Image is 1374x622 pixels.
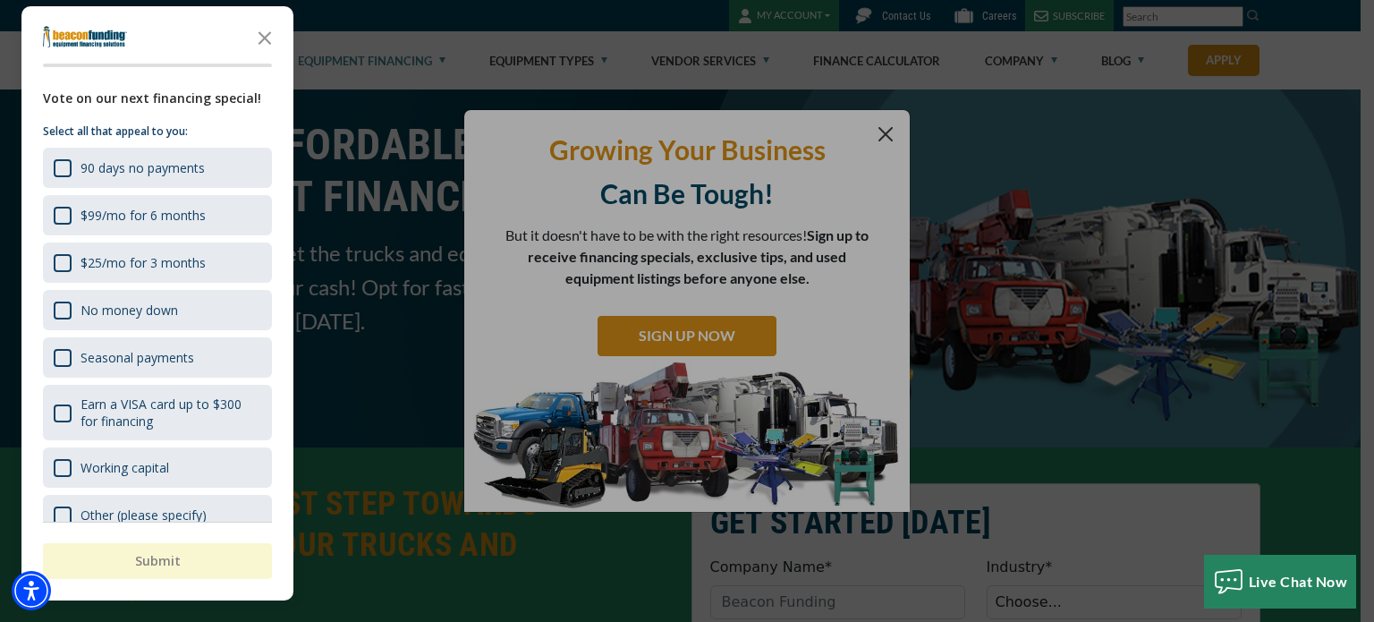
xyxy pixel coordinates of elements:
[247,19,283,55] button: Close the survey
[81,302,178,319] div: No money down
[43,148,272,188] div: 90 days no payments
[81,254,206,271] div: $25/mo for 3 months
[1249,573,1348,590] span: Live Chat Now
[21,6,293,601] div: Survey
[43,195,272,235] div: $99/mo for 6 months
[43,26,127,47] img: Company logo
[81,207,206,224] div: $99/mo for 6 months
[43,495,272,535] div: Other (please specify)
[43,243,272,283] div: $25/mo for 3 months
[43,290,272,330] div: No money down
[12,571,51,610] div: Accessibility Menu
[81,349,194,366] div: Seasonal payments
[43,385,272,440] div: Earn a VISA card up to $300 for financing
[81,396,261,430] div: Earn a VISA card up to $300 for financing
[43,89,272,108] div: Vote on our next financing special!
[43,543,272,579] button: Submit
[81,459,169,476] div: Working capital
[43,447,272,488] div: Working capital
[81,507,207,524] div: Other (please specify)
[1204,555,1357,609] button: Live Chat Now
[43,337,272,378] div: Seasonal payments
[43,123,272,141] p: Select all that appeal to you:
[81,159,205,176] div: 90 days no payments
